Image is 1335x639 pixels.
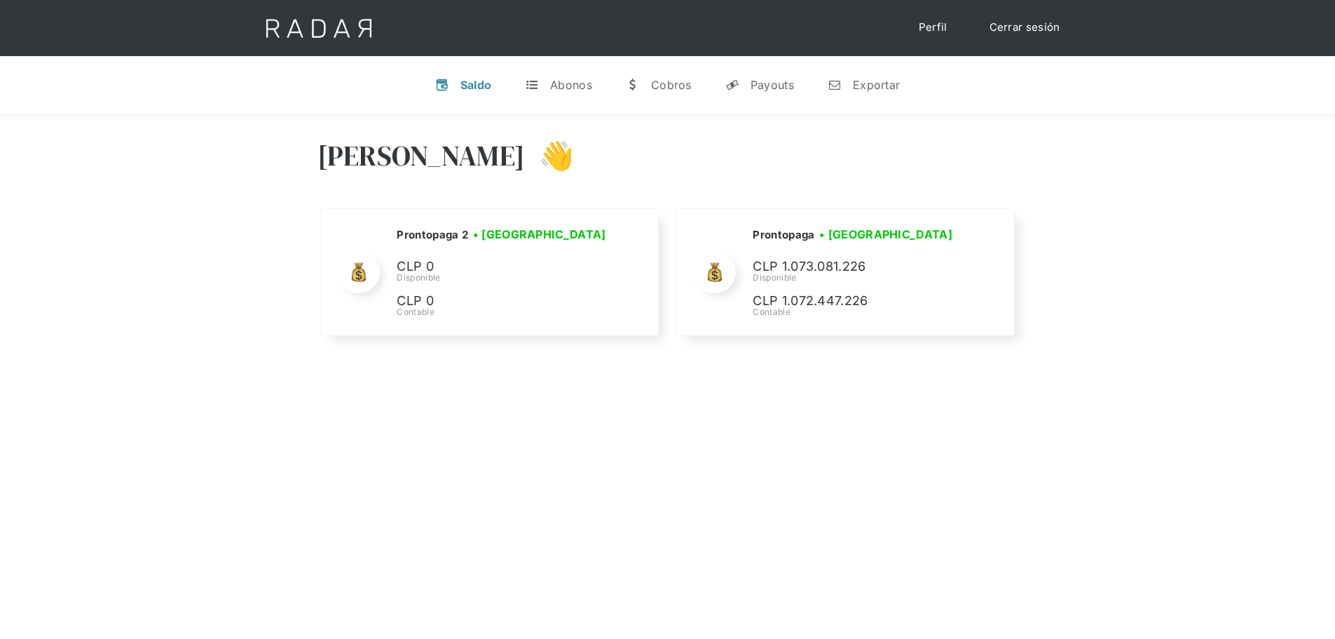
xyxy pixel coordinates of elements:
[525,78,539,92] div: t
[725,78,739,92] div: y
[853,78,900,92] div: Exportar
[626,78,640,92] div: w
[550,78,592,92] div: Abonos
[819,226,952,243] h3: • [GEOGRAPHIC_DATA]
[975,14,1074,41] a: Cerrar sesión
[460,78,492,92] div: Saldo
[753,257,963,277] p: CLP 1.073.081.226
[905,14,961,41] a: Perfil
[473,226,606,243] h3: • [GEOGRAPHIC_DATA]
[435,78,449,92] div: v
[828,78,842,92] div: n
[397,228,468,242] h2: Prontopaga 2
[753,228,814,242] h2: Prontopaga
[751,78,794,92] div: Payouts
[753,291,963,311] p: CLP 1.072.447.226
[397,291,607,311] p: CLP 0
[753,271,963,284] div: Disponible
[525,138,574,173] h3: 👋
[651,78,692,92] div: Cobros
[397,306,610,318] div: Contable
[397,257,607,277] p: CLP 0
[317,138,526,173] h3: [PERSON_NAME]
[397,271,610,284] div: Disponible
[753,306,963,318] div: Contable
